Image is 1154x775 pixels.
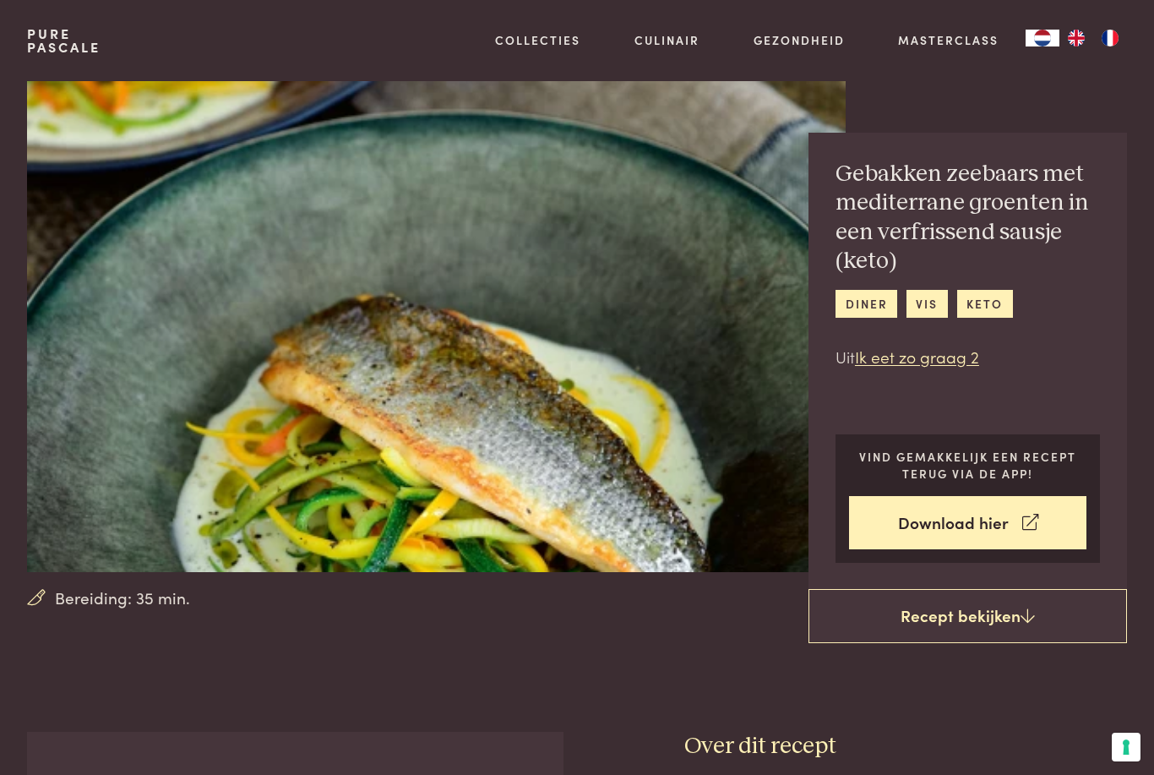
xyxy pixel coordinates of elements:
a: Culinair [634,31,699,49]
a: Download hier [849,496,1086,549]
a: Masterclass [898,31,999,49]
button: Uw voorkeuren voor toestemming voor trackingtechnologieën [1112,733,1140,761]
a: diner [836,290,897,318]
a: keto [957,290,1013,318]
a: FR [1093,30,1127,46]
img: Gebakken zeebaars met mediterrane groenten in een verfrissend sausje (keto) [27,81,846,572]
a: vis [906,290,948,318]
div: Language [1026,30,1059,46]
h2: Gebakken zeebaars met mediterrane groenten in een verfrissend sausje (keto) [836,160,1100,276]
span: Bereiding: 35 min. [55,586,190,610]
a: PurePascale [27,27,101,54]
a: EN [1059,30,1093,46]
a: Recept bekijken [808,589,1127,643]
a: NL [1026,30,1059,46]
aside: Language selected: Nederlands [1026,30,1127,46]
p: Vind gemakkelijk een recept terug via de app! [849,448,1086,483]
a: Collecties [495,31,580,49]
p: Uit [836,345,1100,369]
h3: Over dit recept [684,732,1127,761]
a: Gezondheid [754,31,845,49]
a: Ik eet zo graag 2 [855,345,979,368]
ul: Language list [1059,30,1127,46]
